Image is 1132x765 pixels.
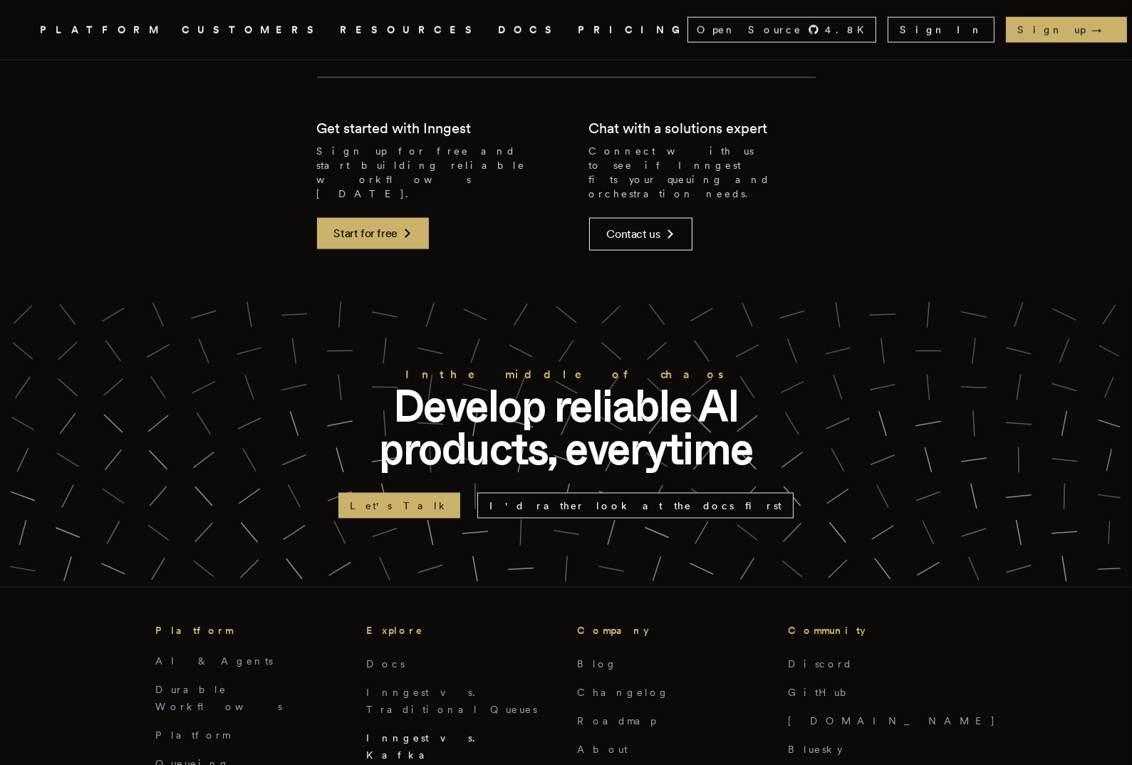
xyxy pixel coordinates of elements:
span: Open Source [697,23,802,37]
a: GitHub [789,687,856,699]
a: Roadmap [578,716,657,727]
a: Inngest vs. Kafka [367,733,484,761]
h3: Explore [367,622,555,639]
p: Develop reliable AI products, everytime [338,385,794,470]
a: Sign up [1006,17,1127,43]
a: Discord [789,659,853,670]
a: I'd rather look at the docs first [477,493,794,519]
a: Inngest vs. Traditional Queues [367,687,538,716]
a: Platform [156,730,231,741]
h3: Community [789,622,977,639]
a: About [578,744,628,756]
h3: Platform [156,622,344,639]
a: Start for free [317,218,429,249]
h2: Get started with Inngest [317,118,472,138]
a: Sign In [888,17,995,43]
button: PLATFORM [40,21,165,39]
span: → [1091,23,1116,37]
a: [DOMAIN_NAME] [789,716,997,727]
a: Let's Talk [338,493,460,519]
h2: Chat with a solutions expert [589,118,768,138]
button: RESOURCES [340,21,481,39]
a: PRICING [578,21,687,39]
a: Docs [367,659,405,670]
a: Changelog [578,687,670,699]
h3: Company [578,622,766,639]
h2: In the middle of chaos [338,365,794,385]
a: DOCS [498,21,561,39]
a: CUSTOMERS [182,21,323,39]
p: Sign up for free and start building reliable workflows [DATE]. [317,144,544,201]
p: Connect with us to see if Inngest fits your queuing and orchestration needs. [589,144,816,201]
a: Contact us [589,218,692,251]
a: Bluesky [789,744,843,756]
a: Durable Workflows [156,685,283,713]
a: AI & Agents [156,656,274,667]
span: 4.8 K [825,23,873,37]
a: Blog [578,659,618,670]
